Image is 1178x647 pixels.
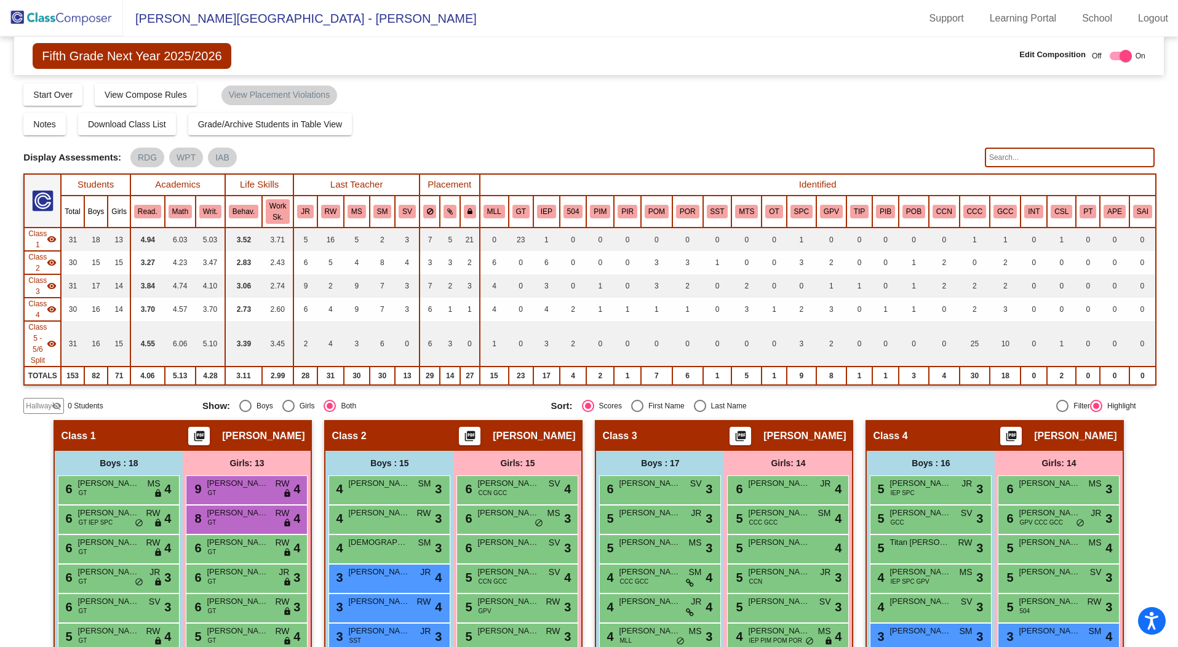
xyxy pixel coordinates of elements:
td: 7 [370,274,396,298]
td: 4 [317,321,344,367]
td: 16 [317,228,344,251]
td: 3.06 [225,274,262,298]
th: SAI Pull-out Math [641,196,672,228]
td: 3.70 [196,298,225,321]
button: RW [321,205,340,218]
td: 0 [480,228,509,251]
td: 0 [509,274,533,298]
td: 2 [672,274,703,298]
mat-chip: View Placement Violations [221,85,337,105]
td: 0 [872,251,899,274]
td: 9 [344,298,370,321]
span: Class 3 [28,275,47,297]
td: 1 [872,298,899,321]
mat-icon: visibility [47,234,57,244]
td: 14 [108,274,130,298]
td: 3.84 [130,274,165,298]
a: Learning Portal [980,9,1067,28]
td: 0 [846,298,872,321]
td: 30 [61,298,84,321]
th: Student Support Team [703,196,732,228]
th: Reading Intervention or ELT [1021,196,1047,228]
th: Rachel Walker [317,196,344,228]
td: 8 [370,251,396,274]
button: GPV [820,205,843,218]
mat-chip: IAB [208,148,237,167]
span: Download Class List [88,119,166,129]
th: Girls [108,196,130,228]
th: Stephanie Vaughan [395,196,420,228]
td: 15 [108,321,130,367]
td: 6.06 [165,321,196,367]
button: GT [512,205,530,218]
mat-icon: visibility [47,258,57,268]
td: 3 [460,274,480,298]
button: CCN [933,205,956,218]
td: 0 [960,251,990,274]
th: Combo Cluster Note [929,196,960,228]
td: 0 [560,228,587,251]
button: CSL [1051,205,1072,218]
button: SM [373,205,392,218]
span: View Compose Rules [105,90,187,100]
button: Behav. [229,205,258,218]
td: 0 [1021,274,1047,298]
td: 0 [614,251,641,274]
td: 4 [317,298,344,321]
th: Life Skills [225,174,293,196]
th: Keep with students [440,196,460,228]
button: PT [1080,205,1096,218]
button: PIB [876,205,895,218]
th: Speech [787,196,816,228]
th: Boys [84,196,108,228]
td: 1 [614,298,641,321]
td: 0 [560,251,587,274]
td: 3 [395,228,420,251]
td: 2 [560,298,587,321]
th: SAI Push-in Reading [614,196,641,228]
td: 1 [533,228,560,251]
td: 0 [899,228,929,251]
a: Support [920,9,974,28]
th: 504 Plan [560,196,587,228]
button: INT [1024,205,1043,218]
td: 7 [370,298,396,321]
td: 0 [731,251,762,274]
mat-chip: WPT [169,148,203,167]
th: SAI Push-in Math [586,196,614,228]
td: 3 [672,251,703,274]
td: 5 [344,228,370,251]
td: 0 [762,228,786,251]
td: 6 [420,321,440,367]
td: 0 [929,298,960,321]
td: 0 [1129,251,1156,274]
td: 2 [990,251,1021,274]
td: 1 [787,228,816,251]
td: 4 [533,298,560,321]
td: Janelle Taha - No Class Name [24,228,61,251]
td: 2 [460,251,480,274]
td: 18 [84,228,108,251]
mat-icon: visibility [47,304,57,314]
td: Kim Yarrington - No Class Name [24,274,61,298]
button: IEP [537,205,556,218]
td: 0 [1047,298,1076,321]
mat-icon: picture_as_pdf [1004,430,1019,447]
td: 3 [533,274,560,298]
td: 2.74 [262,274,293,298]
td: 3 [533,321,560,367]
th: Keep away students [420,196,440,228]
th: June Rizzo [293,196,317,228]
mat-icon: visibility [47,281,57,291]
th: CAST/SEB Identified [731,196,762,228]
td: 4 [480,274,509,298]
button: JR [297,205,313,218]
th: Specialized Academic Instruction [1129,196,1156,228]
td: 0 [1100,274,1129,298]
td: 15 [84,251,108,274]
th: Students [61,174,130,196]
td: 0 [586,251,614,274]
td: 31 [61,228,84,251]
button: 504 [563,205,583,218]
span: On [1136,50,1145,62]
